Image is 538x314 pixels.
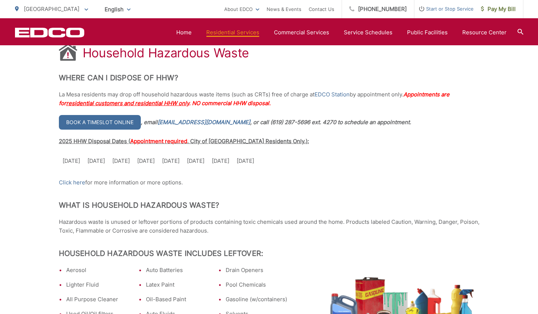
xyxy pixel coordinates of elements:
li: Drain Openers [226,266,287,275]
td: [DATE] [183,153,208,169]
td: [DATE] [158,153,183,169]
h2: Where Can I Dispose of HHW? [59,73,479,82]
a: About EDCO [224,5,259,14]
li: Aerosol [66,266,128,275]
a: Home [176,28,192,37]
td: [DATE] [109,153,133,169]
li: Oil-Based Paint [146,295,207,304]
a: Book a timeslot online [59,115,141,130]
li: Auto Batteries [146,266,207,275]
a: News & Events [267,5,301,14]
p: for more information or more options. [59,178,479,187]
p: [DATE] [137,157,155,165]
a: Click here [59,178,85,187]
span: Appointment required [130,138,187,145]
a: [EMAIL_ADDRESS][DOMAIN_NAME] [158,118,250,127]
li: All Purpose Cleaner [66,295,128,304]
span: Pay My Bill [481,5,516,14]
span: [GEOGRAPHIC_DATA] [24,5,79,12]
a: EDCD logo. Return to the homepage. [15,27,84,38]
p: [DATE] [87,157,105,165]
span: English [99,3,136,16]
span: 2025 HHW Disposal Dates ( . City of [GEOGRAPHIC_DATA] Residents Only.): [59,138,309,145]
a: Contact Us [309,5,334,14]
h2: What is Household Hazardous Waste? [59,201,479,210]
a: Resource Center [462,28,507,37]
em: , email , or call (619) 287-5696 ext. 4270 to schedule an appointment. [141,119,411,126]
td: [DATE] [59,153,84,169]
h1: Household Hazardous Waste [83,46,249,60]
p: Hazardous waste is unused or leftover portions of products containing toxic chemicals used around... [59,218,479,235]
td: [DATE] [208,153,233,169]
span: residential customers and residential HHW only [66,100,189,107]
a: Residential Services [206,28,259,37]
a: Public Facilities [407,28,448,37]
a: Service Schedules [344,28,392,37]
a: Commercial Services [274,28,329,37]
li: Gasoline (w/containers) [226,295,287,304]
span: Appointments are for . NO commercial HHW disposal. [59,91,449,107]
li: Latex Paint [146,280,207,289]
td: [DATE] [233,153,258,169]
h2: Household Hazardous Waste Includes Leftover: [59,249,479,258]
li: Pool Chemicals [226,280,287,289]
a: EDCO Station [315,90,350,99]
li: Lighter Fluid [66,280,128,289]
p: La Mesa residents may drop off household hazardous waste items (such as CRTs) free of charge at b... [59,90,479,108]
